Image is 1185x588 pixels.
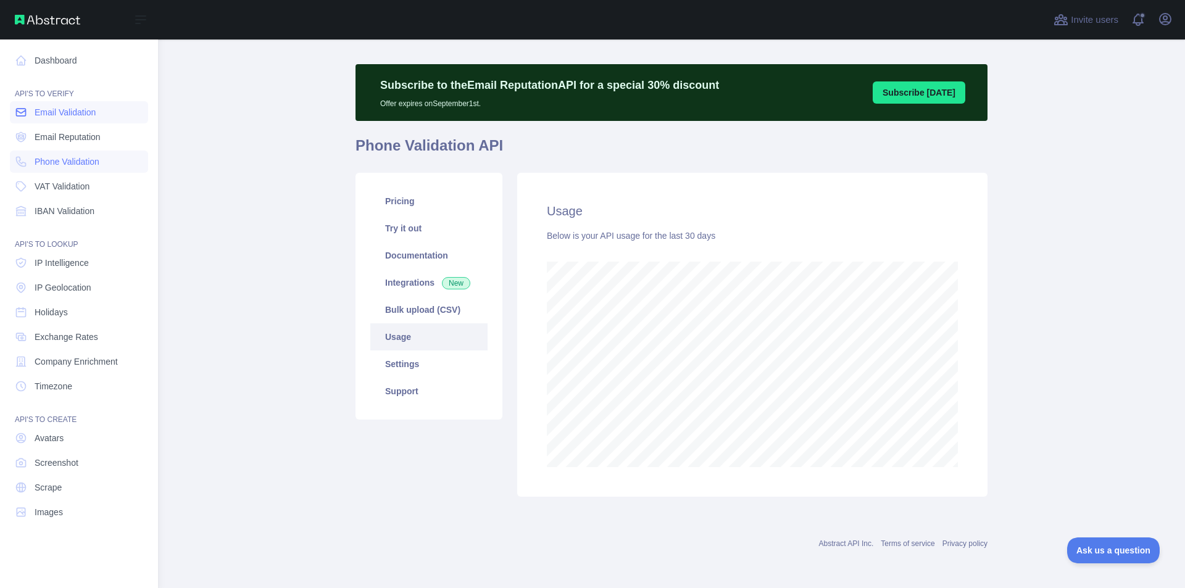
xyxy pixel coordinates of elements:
a: Usage [370,323,488,350]
a: Integrations New [370,269,488,296]
a: IP Geolocation [10,276,148,299]
a: Images [10,501,148,523]
a: Scrape [10,476,148,499]
a: Try it out [370,215,488,242]
button: Invite users [1051,10,1121,30]
span: Company Enrichment [35,355,118,368]
a: VAT Validation [10,175,148,197]
p: Offer expires on September 1st. [380,94,719,109]
span: IP Geolocation [35,281,91,294]
span: Screenshot [35,457,78,469]
span: Phone Validation [35,155,99,168]
span: VAT Validation [35,180,89,193]
a: Bulk upload (CSV) [370,296,488,323]
a: Email Validation [10,101,148,123]
a: Timezone [10,375,148,397]
a: IP Intelligence [10,252,148,274]
span: Timezone [35,380,72,392]
span: Scrape [35,481,62,494]
span: Avatars [35,432,64,444]
span: Images [35,506,63,518]
span: IP Intelligence [35,257,89,269]
a: Phone Validation [10,151,148,173]
h1: Phone Validation API [355,136,987,165]
a: Settings [370,350,488,378]
div: API'S TO CREATE [10,400,148,424]
a: Pricing [370,188,488,215]
h2: Usage [547,202,958,220]
a: Screenshot [10,452,148,474]
div: Below is your API usage for the last 30 days [547,230,958,242]
a: Support [370,378,488,405]
a: Terms of service [881,539,934,548]
a: Privacy policy [942,539,987,548]
a: Documentation [370,242,488,269]
span: IBAN Validation [35,205,94,217]
img: Abstract API [15,15,80,25]
span: Holidays [35,306,68,318]
a: Abstract API Inc. [819,539,874,548]
span: New [442,277,470,289]
a: Email Reputation [10,126,148,148]
span: Invite users [1071,13,1118,27]
a: IBAN Validation [10,200,148,222]
span: Exchange Rates [35,331,98,343]
button: Subscribe [DATE] [873,81,965,104]
a: Exchange Rates [10,326,148,348]
span: Email Reputation [35,131,101,143]
p: Subscribe to the Email Reputation API for a special 30 % discount [380,77,719,94]
a: Holidays [10,301,148,323]
a: Company Enrichment [10,350,148,373]
a: Avatars [10,427,148,449]
iframe: Toggle Customer Support [1067,537,1160,563]
span: Email Validation [35,106,96,118]
a: Dashboard [10,49,148,72]
div: API'S TO LOOKUP [10,225,148,249]
div: API'S TO VERIFY [10,74,148,99]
